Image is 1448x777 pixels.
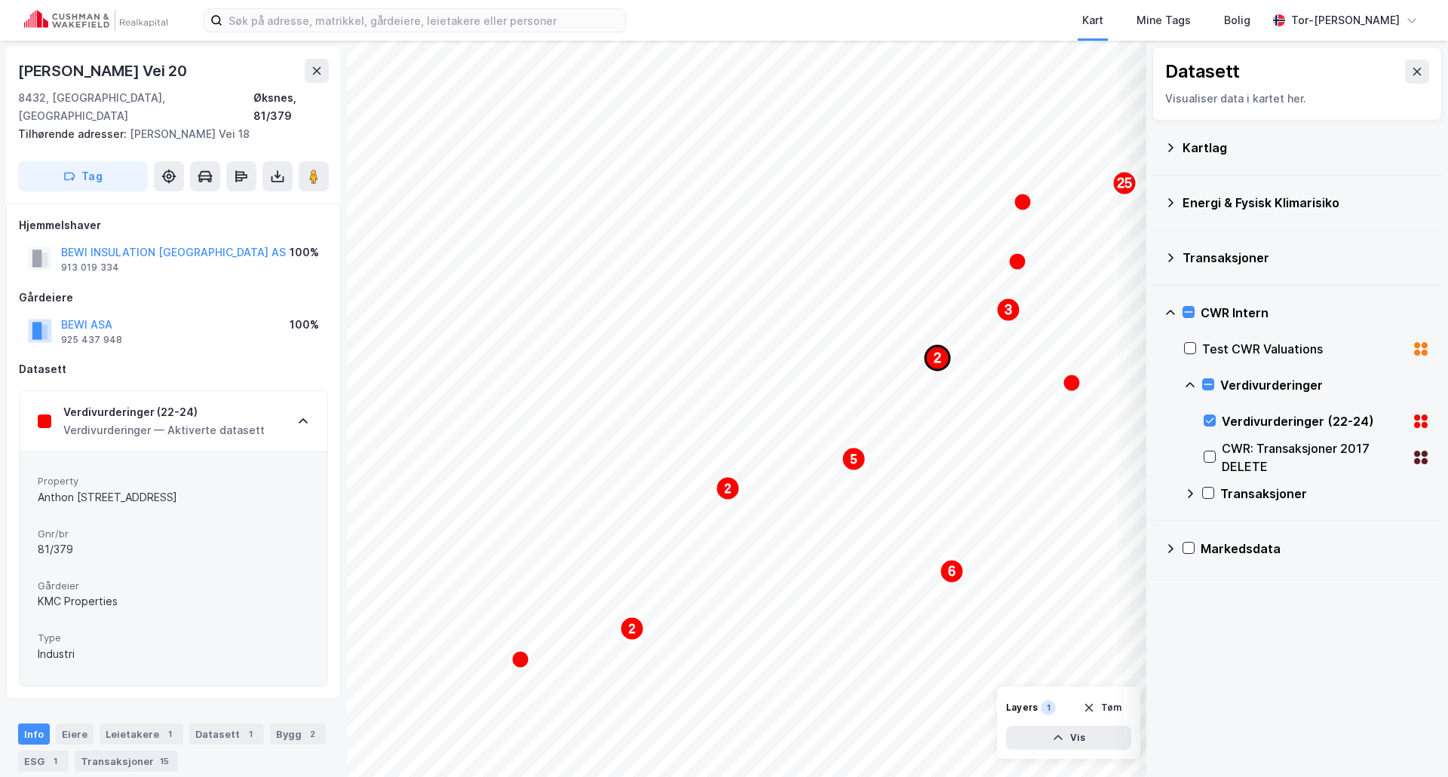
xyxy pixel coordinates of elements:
[1063,374,1081,392] div: Map marker
[162,727,177,742] div: 1
[1165,60,1240,84] div: Datasett
[19,289,328,307] div: Gårdeiere
[620,616,644,641] div: Map marker
[1201,540,1430,558] div: Markedsdata
[1014,193,1032,211] div: Map marker
[38,592,309,610] div: KMC Properties
[18,59,190,83] div: [PERSON_NAME] Vei 20
[24,10,167,31] img: cushman-wakefield-realkapital-logo.202ea83816669bd177139c58696a8fa1.svg
[75,751,178,772] div: Transaksjoner
[38,528,309,540] span: Gnr/br
[1373,705,1448,777] div: Kontrollprogram for chat
[38,632,309,644] span: Type
[1165,90,1429,108] div: Visualiser data i kartet her.
[1005,302,1012,317] text: 3
[1041,700,1056,715] div: 1
[511,650,529,668] div: Map marker
[1183,139,1430,157] div: Kartlag
[63,421,265,439] div: Verdivurderinger — Aktiverte datasett
[1073,696,1131,720] button: Tøm
[290,243,319,262] div: 100%
[19,216,328,234] div: Hjemmelshaver
[19,360,328,378] div: Datasett
[1291,11,1400,29] div: Tor-[PERSON_NAME]
[1117,176,1132,191] text: 25
[18,723,50,745] div: Info
[1137,11,1191,29] div: Mine Tags
[38,645,309,663] div: Industri
[1201,304,1430,322] div: CWR Intern
[1220,376,1430,394] div: Verdivurderinger
[305,727,320,742] div: 2
[1082,11,1103,29] div: Kart
[996,298,1020,322] div: Map marker
[948,564,956,579] text: 6
[61,262,119,274] div: 913 019 334
[925,346,949,370] div: Map marker
[38,580,309,592] span: Gårdeier
[18,127,130,140] span: Tilhørende adresser:
[1006,726,1131,750] button: Vis
[18,125,317,143] div: [PERSON_NAME] Vei 18
[63,403,265,421] div: Verdivurderinger (22-24)
[1222,412,1406,430] div: Verdivurderinger (22-24)
[851,453,857,466] text: 5
[1006,702,1038,714] div: Layers
[38,475,309,488] span: Property
[61,334,122,346] div: 925 437 948
[56,723,94,745] div: Eiere
[1112,171,1137,195] div: Map marker
[934,350,941,366] text: 2
[1202,340,1406,358] div: Test CWR Valuations
[1183,194,1430,212] div: Energi & Fysisk Klimarisiko
[189,723,264,745] div: Datasett
[940,559,964,583] div: Map marker
[243,727,258,742] div: 1
[1008,252,1026,271] div: Map marker
[716,476,740,500] div: Map marker
[1183,249,1430,267] div: Transaksjoner
[629,623,636,635] text: 2
[18,161,148,191] button: Tag
[725,482,732,495] text: 2
[222,9,625,32] input: Søk på adresse, matrikkel, gårdeiere, leietakere eller personer
[253,89,329,125] div: Øksnes, 81/379
[157,754,172,769] div: 15
[1224,11,1250,29] div: Bolig
[38,540,309,558] div: 81/379
[290,316,319,334] div: 100%
[18,89,253,125] div: 8432, [GEOGRAPHIC_DATA], [GEOGRAPHIC_DATA]
[1222,439,1406,476] div: CWR: Transaksjoner 2017 DELETE
[100,723,183,745] div: Leietakere
[18,751,69,772] div: ESG
[270,723,326,745] div: Bygg
[48,754,63,769] div: 1
[1373,705,1448,777] iframe: Chat Widget
[38,488,309,506] div: Anthon [STREET_ADDRESS]
[1220,485,1430,503] div: Transaksjoner
[842,447,866,471] div: Map marker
